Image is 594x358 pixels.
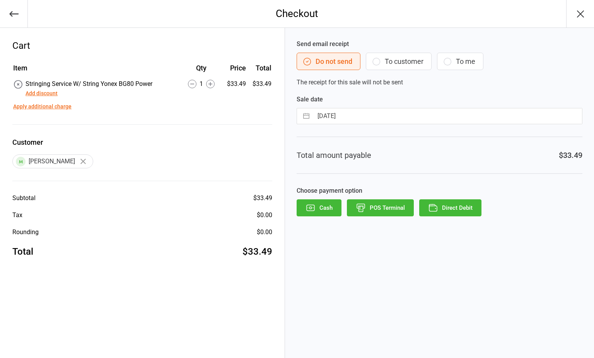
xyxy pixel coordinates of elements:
[242,245,272,259] div: $33.49
[297,39,582,49] label: Send email receipt
[223,79,246,89] div: $33.49
[253,194,272,203] div: $33.49
[12,211,22,220] div: Tax
[26,89,58,98] button: Add discount
[12,194,36,203] div: Subtotal
[180,79,222,89] div: 1
[12,39,272,53] div: Cart
[347,199,414,216] button: POS Terminal
[297,199,341,216] button: Cash
[12,137,272,147] label: Customer
[257,211,272,220] div: $0.00
[419,199,481,216] button: Direct Debit
[297,186,582,195] label: Choose payment option
[249,79,272,98] td: $33.49
[223,63,246,73] div: Price
[559,149,582,161] div: $33.49
[297,39,582,87] div: The receipt for this sale will not be sent
[297,149,371,161] div: Total amount payable
[12,228,39,237] div: Rounding
[13,63,179,79] th: Item
[180,63,222,79] th: Qty
[437,53,483,70] button: To me
[297,95,582,104] label: Sale date
[249,63,272,79] th: Total
[297,53,360,70] button: Do not send
[26,80,152,87] span: Stringing Service W/ String Yonex BG80 Power
[12,154,93,168] div: [PERSON_NAME]
[257,228,272,237] div: $0.00
[12,245,33,259] div: Total
[13,103,72,111] button: Apply additional charge
[366,53,432,70] button: To customer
